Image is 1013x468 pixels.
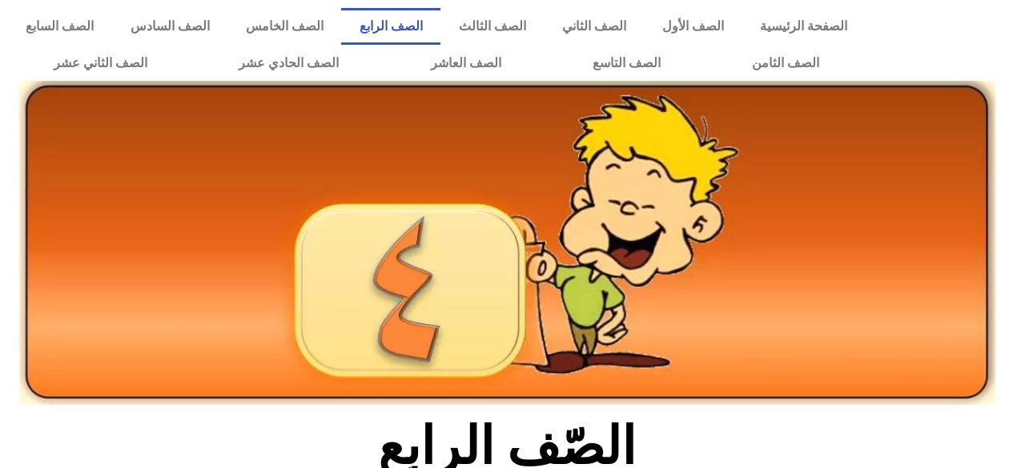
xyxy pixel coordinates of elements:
[227,8,341,45] a: الصف الخامس
[8,8,112,45] a: الصف السابع
[8,45,193,82] a: الصف الثاني عشر
[706,45,865,82] a: الصف الثامن
[544,8,644,45] a: الصف الثاني
[547,45,706,82] a: الصف التاسع
[341,8,440,45] a: الصف الرابع
[440,8,544,45] a: الصف الثالث
[644,8,742,45] a: الصف الأول
[742,8,865,45] a: الصفحة الرئيسية
[193,45,384,82] a: الصف الحادي عشر
[385,45,547,82] a: الصف العاشر
[112,8,227,45] a: الصف السادس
